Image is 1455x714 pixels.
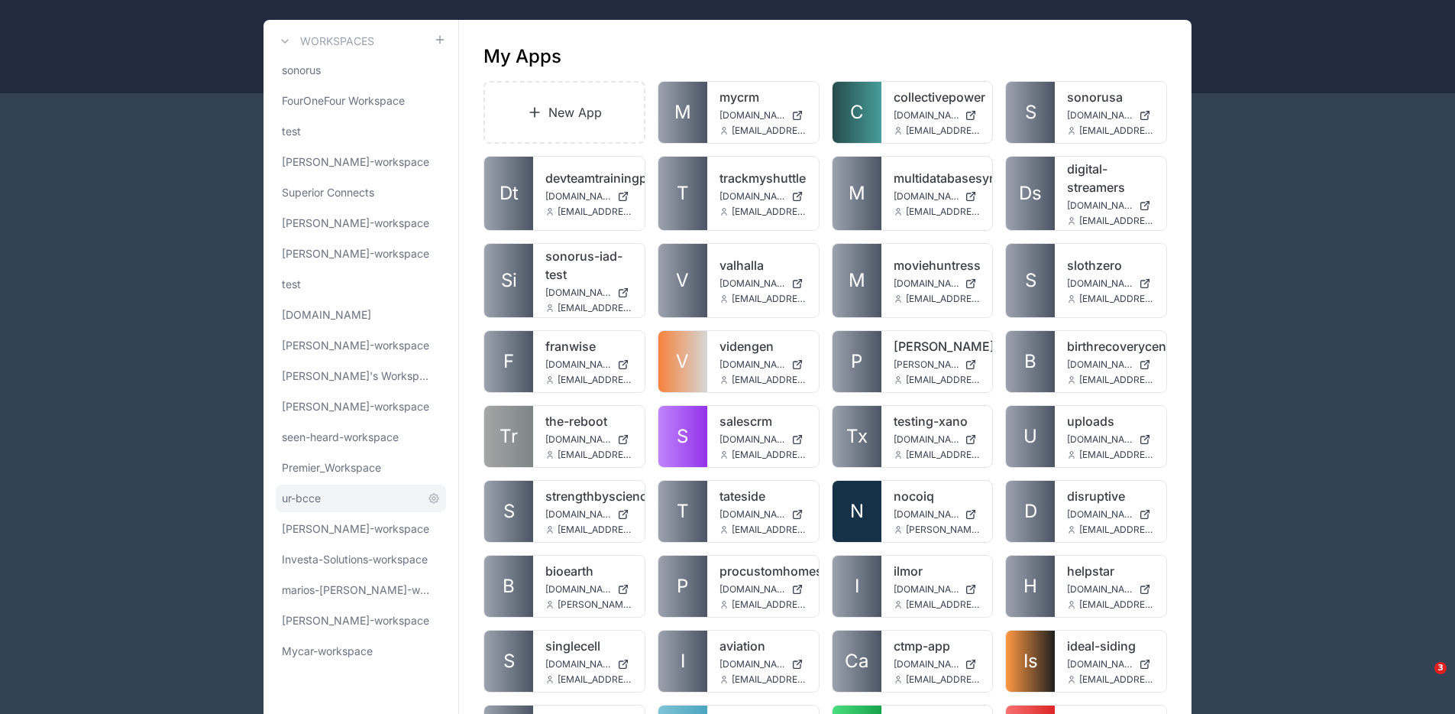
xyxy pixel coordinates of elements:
[1079,125,1154,137] span: [EMAIL_ADDRESS][DOMAIN_NAME]
[1006,244,1055,317] a: S
[732,374,807,386] span: [EMAIL_ADDRESS][DOMAIN_NAME]
[545,247,632,284] a: sonorus-iad-test
[276,209,446,237] a: [PERSON_NAME]-workspace
[545,433,632,446] a: [DOMAIN_NAME]
[1067,256,1154,274] a: slothzero
[282,491,321,506] span: ur-bcce
[545,658,611,670] span: [DOMAIN_NAME]
[558,206,632,218] span: [EMAIL_ADDRESS][DOMAIN_NAME]
[719,109,807,122] a: [DOMAIN_NAME]
[276,485,446,512] a: ur-bcce
[894,508,959,521] span: [DOMAIN_NAME]
[1067,109,1154,122] a: [DOMAIN_NAME]
[719,562,807,580] a: procustomhomes
[1025,100,1036,125] span: S
[1067,277,1133,290] span: [DOMAIN_NAME]
[276,240,446,268] a: [PERSON_NAME]-workspace
[276,57,446,84] a: sonorus
[276,546,446,573] a: Investa-Solutions-workspace
[558,449,632,461] span: [EMAIL_ADDRESS][DOMAIN_NAME]
[894,433,981,446] a: [DOMAIN_NAME]
[558,599,632,611] span: [PERSON_NAME][EMAIL_ADDRESS][DOMAIN_NAME]
[282,124,301,139] span: test
[1079,449,1154,461] span: [EMAIL_ADDRESS][DOMAIN_NAME]
[719,658,807,670] a: [DOMAIN_NAME]
[282,460,381,475] span: Premier_Workspace
[282,399,429,414] span: [PERSON_NAME]-workspace
[658,406,707,467] a: S
[894,487,981,505] a: nocoiq
[1067,658,1154,670] a: [DOMAIN_NAME]
[545,169,632,187] a: devteamtrainingportal
[500,424,518,449] span: Tr
[545,359,611,371] span: [DOMAIN_NAME]
[282,521,429,537] span: [PERSON_NAME]-workspace
[282,583,434,598] span: marios-[PERSON_NAME]-workspace
[276,118,446,145] a: test
[276,607,446,634] a: [PERSON_NAME]-workspace
[484,481,533,542] a: S
[1067,658,1133,670] span: [DOMAIN_NAME]
[276,87,446,115] a: FourOneFour Workspace
[545,562,632,580] a: bioearth
[276,454,446,482] a: Premier_Workspace
[677,424,688,449] span: S
[732,449,807,461] span: [EMAIL_ADDRESS][DOMAIN_NAME]
[719,277,807,290] a: [DOMAIN_NAME]
[276,638,446,665] a: Mycar-workspace
[545,508,632,521] a: [DOMAIN_NAME]
[719,433,807,446] a: [DOMAIN_NAME]
[658,244,707,317] a: V
[1079,524,1154,536] span: [EMAIL_ADDRESS][DOMAIN_NAME]
[906,293,981,305] span: [EMAIL_ADDRESS][DOMAIN_NAME]
[282,368,434,384] span: [PERSON_NAME]'s Workspace
[1067,562,1154,580] a: helpstar
[833,481,881,542] a: N
[483,81,645,144] a: New App
[719,583,785,596] span: [DOMAIN_NAME]
[1067,487,1154,505] a: disruptive
[719,277,785,290] span: [DOMAIN_NAME]
[732,293,807,305] span: [EMAIL_ADDRESS][DOMAIN_NAME]
[1067,160,1154,196] a: digital-streamers
[1067,412,1154,430] a: uploads
[894,169,981,187] a: multidatabasesynctest
[674,100,691,125] span: M
[833,631,881,692] a: Ca
[906,374,981,386] span: [EMAIL_ADDRESS][DOMAIN_NAME]
[850,100,864,125] span: C
[1067,277,1154,290] a: [DOMAIN_NAME]
[545,637,632,655] a: singlecell
[851,349,862,374] span: P
[545,337,632,355] a: franwise
[1434,662,1447,674] span: 3
[276,424,446,451] a: seen-heard-workspace
[833,82,881,143] a: C
[558,673,632,686] span: [EMAIL_ADDRESS][DOMAIN_NAME]
[894,433,959,446] span: [DOMAIN_NAME]
[1019,181,1042,206] span: Ds
[719,583,807,596] a: [DOMAIN_NAME]
[282,644,373,659] span: Mycar-workspace
[276,32,374,50] a: Workspaces
[849,268,865,293] span: M
[677,574,688,599] span: P
[1067,637,1154,655] a: ideal-siding
[1067,583,1154,596] a: [DOMAIN_NAME]
[484,157,533,230] a: Dt
[483,44,561,69] h1: My Apps
[500,181,519,206] span: Dt
[845,649,868,673] span: Ca
[1006,556,1055,617] a: H
[719,337,807,355] a: videngen
[677,181,689,206] span: T
[732,206,807,218] span: [EMAIL_ADDRESS][DOMAIN_NAME]
[1023,649,1038,673] span: Is
[1079,215,1154,227] span: [EMAIL_ADDRESS][DOMAIN_NAME]
[719,637,807,655] a: aviation
[719,658,785,670] span: [DOMAIN_NAME]
[719,190,807,203] a: [DOMAIN_NAME]
[558,524,632,536] span: [EMAIL_ADDRESS][DOMAIN_NAME]
[501,268,517,293] span: Si
[1067,359,1154,371] a: [DOMAIN_NAME]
